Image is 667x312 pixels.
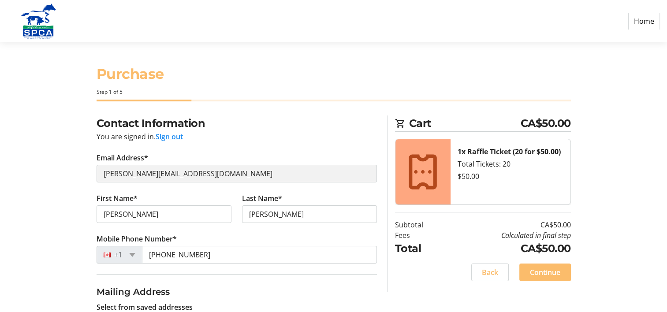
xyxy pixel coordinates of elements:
button: Back [471,264,509,281]
label: Mobile Phone Number* [97,234,177,244]
div: $50.00 [458,171,563,182]
a: Home [628,13,660,30]
button: Sign out [156,131,183,142]
td: CA$50.00 [446,241,571,256]
label: First Name* [97,193,138,204]
button: Continue [519,264,571,281]
label: Last Name* [242,193,282,204]
span: Back [482,267,498,278]
span: CA$50.00 [521,115,571,131]
h1: Purchase [97,63,571,85]
td: Total [395,241,446,256]
strong: 1x Raffle Ticket (20 for $50.00) [458,147,561,156]
h2: Contact Information [97,115,377,131]
label: Email Address* [97,152,148,163]
input: (506) 234-5678 [142,246,377,264]
div: Total Tickets: 20 [458,159,563,169]
div: Step 1 of 5 [97,88,571,96]
span: Cart [409,115,521,131]
td: Calculated in final step [446,230,571,241]
td: Subtotal [395,219,446,230]
h3: Mailing Address [97,285,377,298]
span: Continue [530,267,560,278]
td: CA$50.00 [446,219,571,230]
td: Fees [395,230,446,241]
div: You are signed in. [97,131,377,142]
img: Alberta SPCA's Logo [7,4,70,39]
